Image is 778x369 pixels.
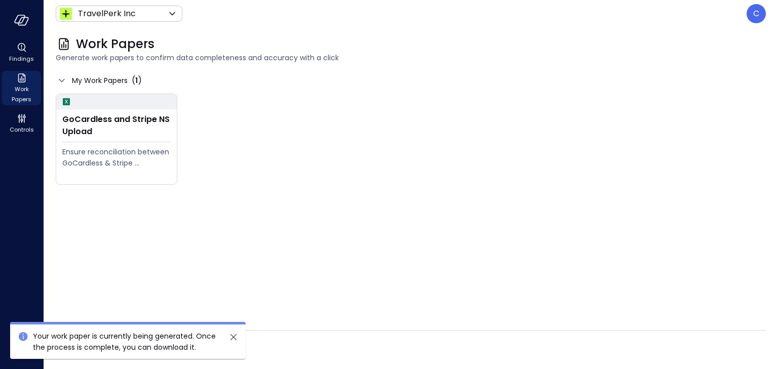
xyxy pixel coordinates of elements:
div: Carina [747,4,766,23]
div: GoCardless and Stripe NS Upload [62,113,171,138]
span: My Work Papers [72,75,128,86]
div: Ensure reconciliation between GoCardless & Stripe transactions to NetSuite [62,146,171,169]
span: Findings [9,54,34,64]
p: TravelPerk Inc [78,8,136,20]
span: Controls [10,125,34,135]
div: Work Papers [2,71,41,105]
button: close [227,331,240,343]
div: Controls [2,111,41,136]
span: Work Papers [76,36,154,52]
span: Work Papers [6,84,37,104]
span: 1 [135,75,138,86]
p: C [753,8,759,20]
div: ( ) [132,74,142,87]
div: Findings [2,40,41,65]
img: Icon [60,8,72,20]
span: Generate work papers to confirm data completeness and accuracy with a click [56,52,766,63]
span: Your work paper is currently being generated. Once the process is complete, you can download it. [33,331,216,352]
